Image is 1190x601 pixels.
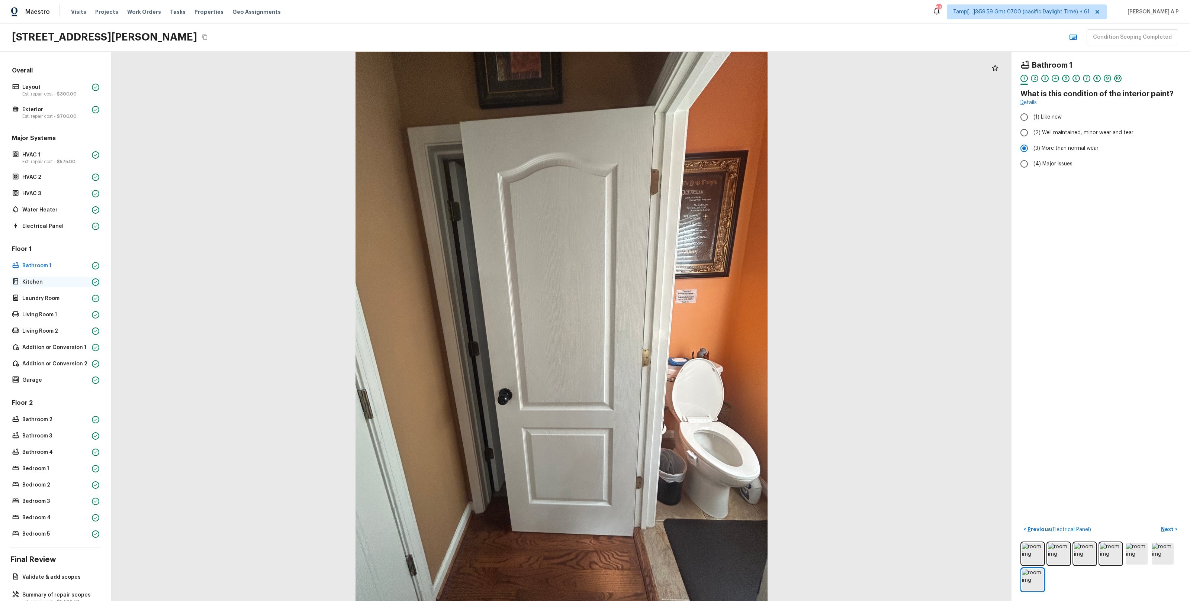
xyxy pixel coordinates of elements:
p: Next [1161,526,1175,533]
p: Electrical Panel [22,223,89,230]
p: Water Heater [22,206,89,214]
span: Projects [95,8,118,16]
div: 3 [1041,75,1049,82]
span: (2) Well maintained, minor wear and tear [1033,129,1133,136]
button: <Previous(Electrical Panel) [1020,523,1094,536]
p: Bathroom 4 [22,449,89,456]
p: HVAC 2 [22,174,89,181]
div: 6 [1072,75,1080,82]
p: Bedroom 5 [22,530,89,538]
p: Garage [22,377,89,384]
div: 1 [1020,75,1028,82]
p: Living Room 1 [22,311,89,319]
span: Tamp[…]3:59:59 Gmt 0700 (pacific Daylight Time) + 61 [953,8,1090,16]
p: Validate & add scopes [22,573,96,581]
img: room img [1022,543,1043,565]
p: HVAC 3 [22,190,89,197]
span: ( Electrical Panel ) [1051,527,1091,532]
p: Previous [1026,526,1091,533]
p: Bedroom 1 [22,465,89,472]
p: Summary of repair scopes [22,591,96,599]
span: Properties [194,8,223,16]
button: Next> [1157,523,1181,536]
span: Work Orders [127,8,161,16]
h5: Major Systems [10,134,101,144]
h4: Final Review [10,555,101,565]
div: 2 [1031,75,1038,82]
p: Est. repair cost - [22,113,89,119]
p: Bathroom 3 [22,432,89,440]
h5: Floor 1 [10,245,101,255]
span: $575.00 [57,159,75,164]
img: room img [1022,569,1043,591]
span: (4) Major issues [1033,160,1072,168]
div: 569 [936,4,941,12]
h2: [STREET_ADDRESS][PERSON_NAME] [12,30,197,44]
div: 8 [1093,75,1101,82]
img: room img [1100,543,1122,565]
p: Exterior [22,106,89,113]
span: [PERSON_NAME] A P [1125,8,1179,16]
span: (1) Like new [1033,113,1062,121]
h5: Overall [10,67,101,76]
div: 10 [1114,75,1122,82]
button: Copy Address [200,32,210,42]
span: Visits [71,8,86,16]
h4: What is this condition of the interior paint? [1020,89,1181,99]
p: Bedroom 3 [22,498,89,505]
p: Est. repair cost - [22,91,89,97]
p: Addition or Conversion 1 [22,344,89,351]
p: Addition or Conversion 2 [22,360,89,368]
span: (3) More than normal wear [1033,145,1099,152]
p: Layout [22,84,89,91]
p: Bathroom 1 [22,262,89,269]
img: room img [1074,543,1096,565]
div: 4 [1052,75,1059,82]
p: Est. repair cost - [22,159,89,165]
p: Kitchen [22,278,89,286]
img: room img [1048,543,1070,565]
span: Maestro [25,8,50,16]
p: Bedroom 2 [22,481,89,489]
div: 7 [1083,75,1090,82]
p: Bedroom 4 [22,514,89,521]
p: HVAC 1 [22,151,89,159]
a: Details [1020,99,1037,106]
p: Bathroom 2 [22,416,89,423]
p: Living Room 2 [22,327,89,335]
img: room img [1126,543,1148,565]
div: 5 [1062,75,1070,82]
span: Tasks [170,9,186,14]
p: Laundry Room [22,295,89,302]
span: $300.00 [57,92,77,96]
span: Geo Assignments [232,8,281,16]
div: 9 [1104,75,1111,82]
span: $700.00 [57,114,77,119]
h4: Bathroom 1 [1032,61,1072,70]
img: room img [1152,543,1174,565]
h5: Floor 2 [10,399,101,408]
